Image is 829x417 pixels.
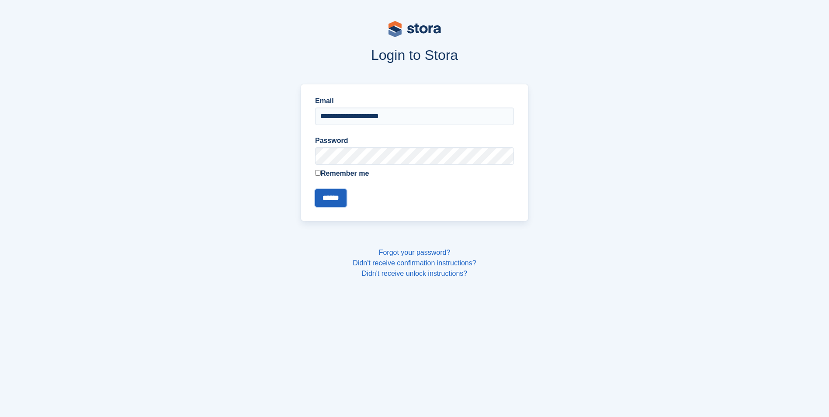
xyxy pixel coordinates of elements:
[134,47,695,63] h1: Login to Stora
[388,21,441,37] img: stora-logo-53a41332b3708ae10de48c4981b4e9114cc0af31d8433b30ea865607fb682f29.svg
[315,168,514,179] label: Remember me
[362,270,467,277] a: Didn't receive unlock instructions?
[315,136,514,146] label: Password
[353,259,476,267] a: Didn't receive confirmation instructions?
[315,170,321,176] input: Remember me
[379,249,451,256] a: Forgot your password?
[315,96,514,106] label: Email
